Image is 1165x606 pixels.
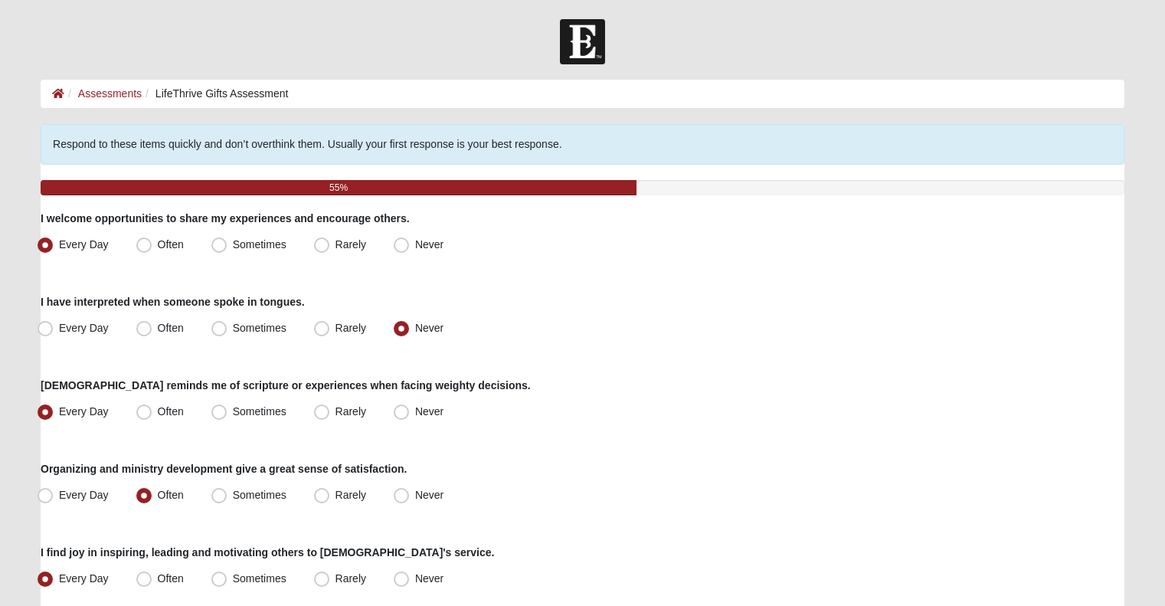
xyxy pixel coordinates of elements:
span: Often [158,572,184,585]
span: Rarely [335,405,366,418]
a: Assessments [78,87,142,100]
label: Organizing and ministry development give a great sense of satisfaction. [41,461,407,477]
span: Rarely [335,238,366,251]
span: Every Day [59,489,109,501]
span: Sometimes [233,322,286,334]
span: Never [415,238,443,251]
span: Rarely [335,572,366,585]
span: Often [158,322,184,334]
span: Every Day [59,238,109,251]
li: LifeThrive Gifts Assessment [142,86,288,102]
label: I welcome opportunities to share my experiences and encourage others. [41,211,410,226]
span: Every Day [59,405,109,418]
span: Rarely [335,322,366,334]
span: Sometimes [233,572,286,585]
span: Never [415,489,443,501]
span: Often [158,489,184,501]
span: Sometimes [233,238,286,251]
span: Sometimes [233,489,286,501]
span: Every Day [59,322,109,334]
span: Never [415,572,443,585]
span: Never [415,405,443,418]
span: Often [158,405,184,418]
span: Often [158,238,184,251]
span: Never [415,322,443,334]
span: Respond to these items quickly and don’t overthink them. Usually your first response is your best... [53,138,562,150]
label: I find joy in inspiring, leading and motivating others to [DEMOGRAPHIC_DATA]'s service. [41,545,494,560]
span: Sometimes [233,405,286,418]
img: Church of Eleven22 Logo [560,19,605,64]
div: 55% [41,180,636,195]
label: I have interpreted when someone spoke in tongues. [41,294,305,310]
span: Every Day [59,572,109,585]
label: [DEMOGRAPHIC_DATA] reminds me of scripture or experiences when facing weighty decisions. [41,378,531,393]
span: Rarely [335,489,366,501]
